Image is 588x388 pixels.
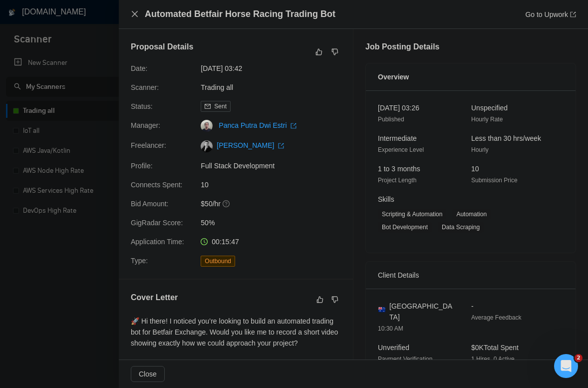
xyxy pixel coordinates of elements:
span: - [471,302,474,310]
span: Sent [214,103,227,110]
span: Payment Verification [378,356,432,363]
span: Hourly [471,146,489,153]
span: Trading all [201,82,350,93]
span: Full Stack Development [201,160,350,171]
a: Panca Putra Dwi Estri export [219,121,296,129]
span: export [291,123,296,129]
span: Less than 30 hrs/week [471,134,541,142]
span: Submission Price [471,177,518,184]
h5: Proposal Details [131,41,193,53]
span: 10 [201,179,350,190]
span: Experience Level [378,146,424,153]
span: dislike [331,296,338,304]
span: Outbound [201,256,235,267]
span: Type: [131,257,148,265]
span: 2 [575,354,583,362]
span: 00:15:47 [212,238,239,246]
span: Automation [452,209,491,220]
span: Scanner: [131,83,159,91]
span: Project Length [378,177,416,184]
span: [GEOGRAPHIC_DATA] [389,301,455,323]
span: like [315,48,322,56]
span: close [131,10,139,18]
span: $50/hr [201,198,350,209]
span: Published [378,116,404,123]
img: 🇦🇺 [378,306,385,313]
span: 1 to 3 months [378,165,420,173]
a: Go to Upworkexport [525,10,576,18]
span: Average Feedback [471,314,522,321]
span: Scripting & Automation [378,209,446,220]
img: c1-UjRBJP_zTFNXDICuqwFTyJPQpUxVtGN8L6Q_Ow-sbyAwyq_HA9eDeCFlyqj4l7G [201,140,213,152]
span: 10 [471,165,479,173]
span: question-circle [223,200,231,208]
span: GigRadar Score: [131,219,183,227]
span: Connects Spent: [131,181,183,189]
span: Hourly Rate [471,116,503,123]
button: like [314,294,326,306]
span: Bot Development [378,222,432,233]
span: $0K Total Spent [471,344,519,352]
span: Unspecified [471,104,508,112]
span: like [316,296,323,304]
span: export [570,11,576,17]
span: Date: [131,64,147,72]
button: dislike [329,46,341,58]
span: dislike [331,48,338,56]
span: 50% [201,217,350,228]
span: Overview [378,71,409,82]
span: Data Scraping [438,222,484,233]
button: like [313,46,325,58]
span: mail [205,103,211,109]
span: Bid Amount: [131,200,169,208]
span: 10:30 AM [378,325,403,332]
span: clock-circle [201,238,208,245]
span: [DATE] 03:42 [201,63,350,74]
span: 1 Hires, 0 Active [471,356,515,363]
iframe: Intercom live chat [554,354,578,378]
span: Freelancer: [131,141,166,149]
span: Application Time: [131,238,184,246]
a: [PERSON_NAME] export [217,141,284,149]
span: [DATE] 03:26 [378,104,419,112]
span: Close [139,369,157,380]
button: dislike [329,294,341,306]
span: Unverified [378,344,409,352]
button: Close [131,366,165,382]
span: export [278,143,284,149]
span: Manager: [131,121,160,129]
div: Client Details [378,262,564,289]
span: Profile: [131,162,153,170]
h5: Job Posting Details [365,41,439,53]
button: Close [131,10,139,18]
span: Intermediate [378,134,417,142]
span: Skills [378,195,394,203]
span: Status: [131,102,153,110]
h4: Automated Betfair Horse Racing Trading Bot [145,8,335,20]
h5: Cover Letter [131,292,178,304]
